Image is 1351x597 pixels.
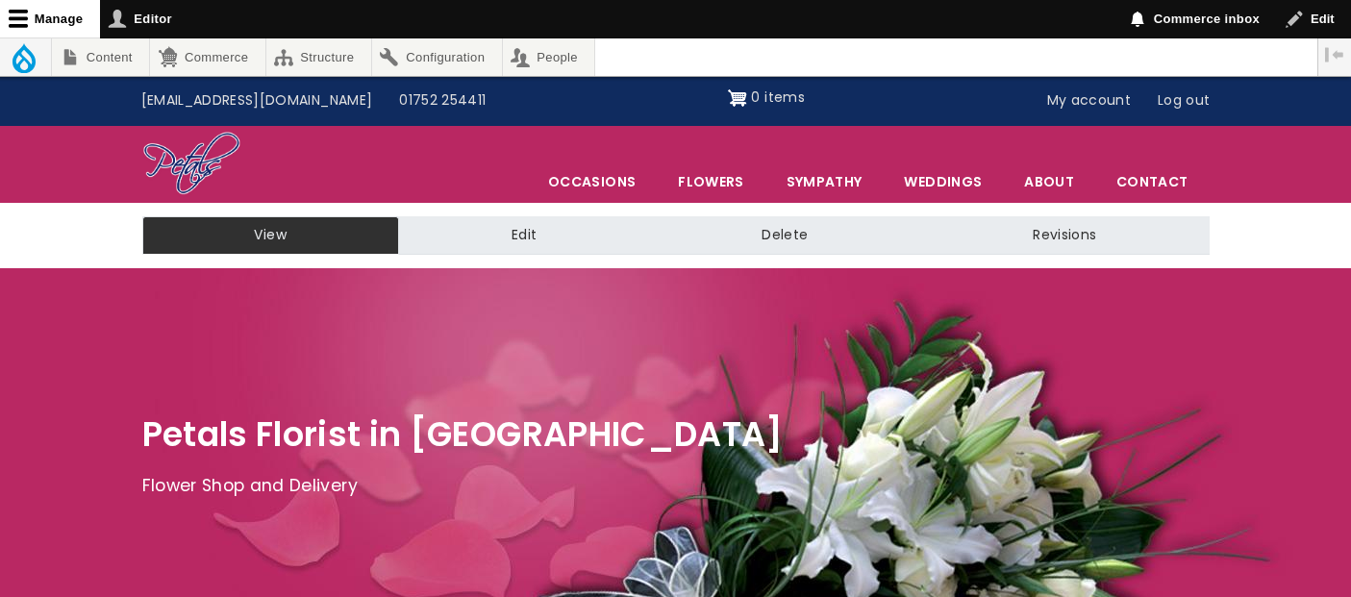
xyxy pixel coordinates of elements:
a: People [503,38,595,76]
img: Home [142,131,241,198]
img: Shopping cart [728,83,747,113]
a: Commerce [150,38,264,76]
a: 01752 254411 [386,83,499,119]
button: Vertical orientation [1318,38,1351,71]
a: Flowers [658,162,763,202]
a: My account [1034,83,1145,119]
a: Contact [1096,162,1208,202]
span: Occasions [528,162,656,202]
a: Log out [1144,83,1223,119]
span: Weddings [884,162,1002,202]
span: 0 items [751,87,804,107]
a: Structure [266,38,371,76]
a: Delete [649,216,920,255]
a: Content [52,38,149,76]
a: View [142,216,399,255]
a: Configuration [372,38,502,76]
a: Shopping cart 0 items [728,83,805,113]
a: Edit [399,216,649,255]
a: [EMAIL_ADDRESS][DOMAIN_NAME] [128,83,387,119]
span: Petals Florist in [GEOGRAPHIC_DATA] [142,410,784,458]
a: About [1004,162,1094,202]
p: Flower Shop and Delivery [142,472,1210,501]
a: Sympathy [766,162,883,202]
nav: Tabs [128,216,1224,255]
a: Revisions [920,216,1209,255]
